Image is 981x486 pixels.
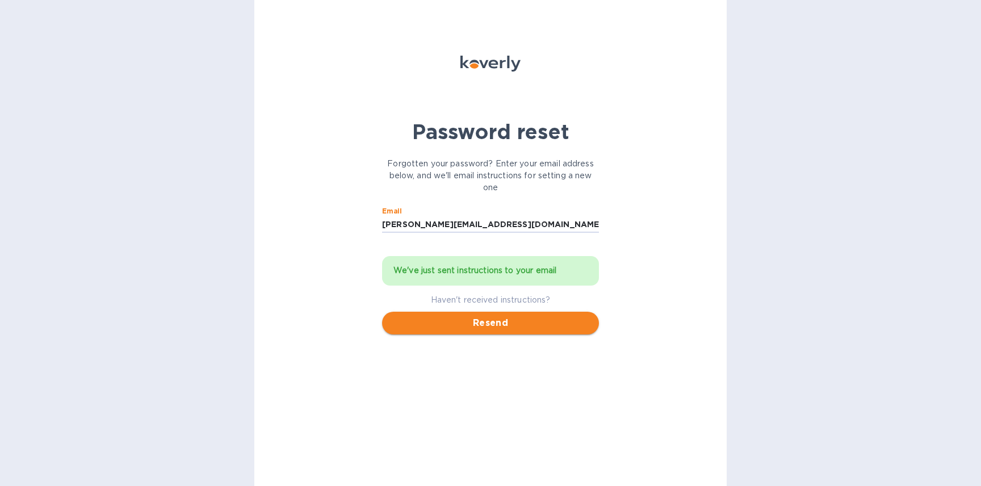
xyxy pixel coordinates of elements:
p: Forgotten your password? Enter your email address below, and we'll email instructions for setting... [382,158,599,194]
span: Resend [391,316,590,330]
label: Email [382,208,402,215]
input: Email [382,216,599,233]
b: Password reset [412,119,569,144]
div: We've just sent instructions to your email [393,261,588,281]
img: Koverly [460,56,521,72]
p: Haven't received instructions? [382,294,599,306]
button: Resend [382,312,599,334]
